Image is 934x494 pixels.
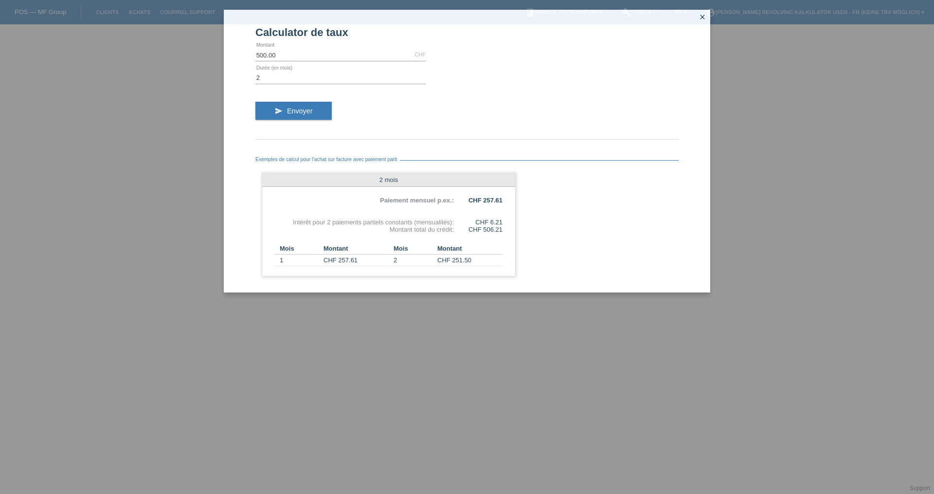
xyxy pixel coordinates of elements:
h1: Calculator de taux [255,26,679,38]
td: CHF 257.61 [323,255,389,266]
td: CHF 251.50 [437,255,503,266]
td: 2 [389,255,437,266]
button: send Envoyer [255,102,332,120]
div: Intérêt pour 2 paiements partiels constants (mensualités): [275,219,454,226]
span: Exemples de calcul pour l’achat sur facture avec paiement parti [255,157,400,162]
th: Mois [275,243,323,255]
i: send [275,107,283,115]
th: Montant [437,243,503,255]
i: close [699,13,706,21]
div: CHF [414,52,426,57]
div: 2 mois [262,173,515,187]
a: close [696,12,709,23]
b: Paiement mensuel p.ex.: [380,197,454,204]
span: Envoyer [287,107,312,115]
b: CHF 257.61 [468,197,503,204]
div: Montant total du crédit: [275,226,454,233]
td: 1 [275,255,323,266]
th: Montant [323,243,389,255]
div: CHF 6.21 [454,219,503,226]
th: Mois [389,243,437,255]
div: CHF 506.21 [454,226,503,233]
